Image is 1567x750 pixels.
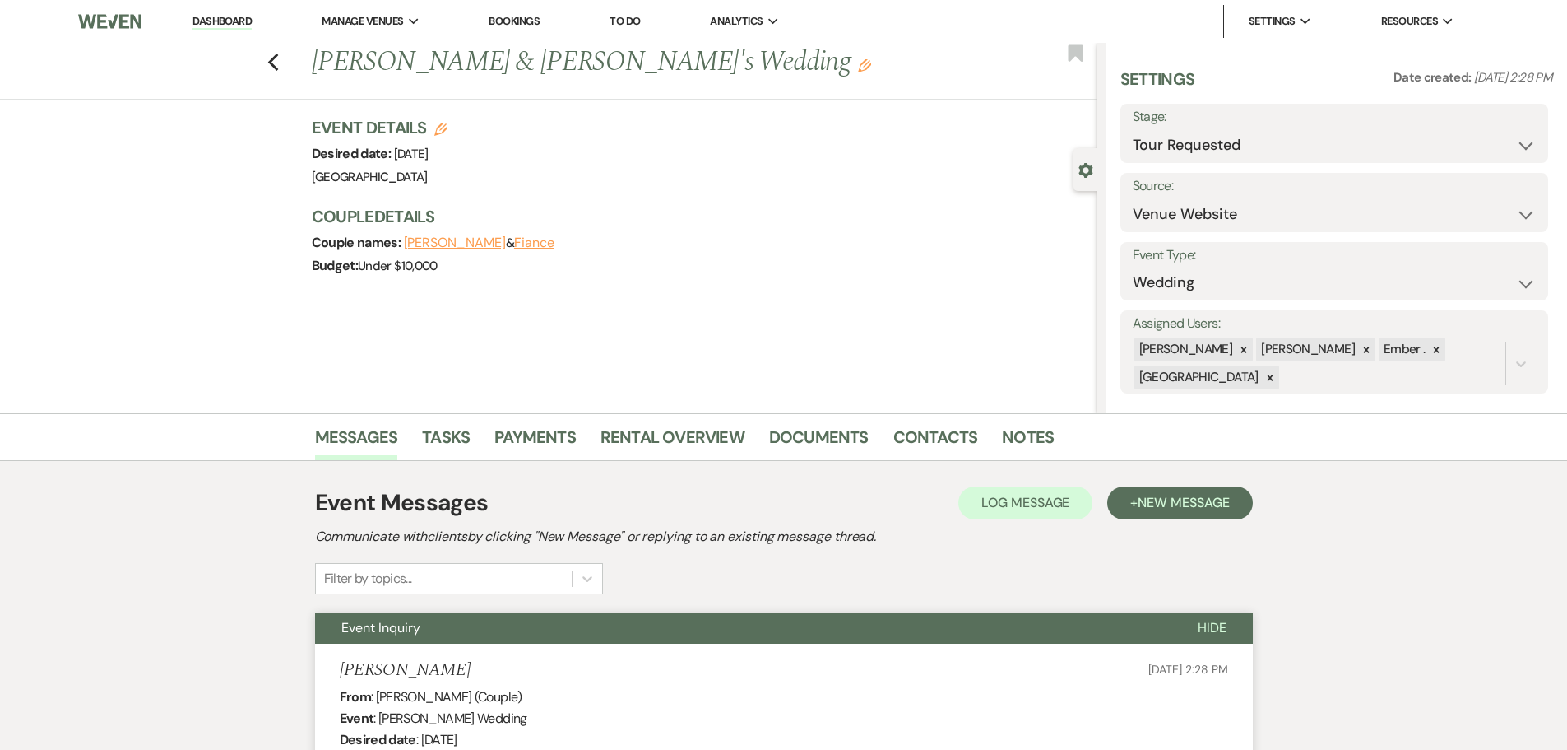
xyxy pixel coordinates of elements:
[1002,424,1054,460] a: Notes
[1120,68,1195,104] h3: Settings
[358,258,438,274] span: Under $10,000
[600,424,744,460] a: Rental Overview
[394,146,429,162] span: [DATE]
[404,236,506,249] button: [PERSON_NAME]
[340,731,416,748] b: Desired date
[324,569,412,589] div: Filter by topics...
[1107,487,1252,519] button: +New Message
[1133,175,1536,198] label: Source:
[312,169,428,185] span: [GEOGRAPHIC_DATA]
[312,116,448,139] h3: Event Details
[1133,312,1536,336] label: Assigned Users:
[1134,366,1261,389] div: [GEOGRAPHIC_DATA]
[610,14,640,28] a: To Do
[404,235,554,251] span: &
[1171,613,1253,644] button: Hide
[312,205,1081,228] h3: Couple Details
[1198,619,1226,636] span: Hide
[1134,338,1236,361] div: [PERSON_NAME]
[312,43,934,82] h1: [PERSON_NAME] & [PERSON_NAME]'s Wedding
[710,13,763,30] span: Analytics
[340,660,471,681] h5: [PERSON_NAME]
[312,234,404,251] span: Couple names:
[315,613,1171,644] button: Event Inquiry
[315,486,489,520] h1: Event Messages
[1078,161,1093,177] button: Close lead details
[1256,338,1357,361] div: [PERSON_NAME]
[514,236,554,249] button: Fiance
[422,424,470,460] a: Tasks
[1379,338,1428,361] div: Ember .
[1249,13,1296,30] span: Settings
[312,257,359,274] span: Budget:
[489,14,540,28] a: Bookings
[315,424,398,460] a: Messages
[322,13,403,30] span: Manage Venues
[340,688,371,706] b: From
[1474,69,1552,86] span: [DATE] 2:28 PM
[1133,105,1536,129] label: Stage:
[1133,244,1536,268] label: Event Type:
[315,527,1253,547] h2: Communicate with clients by clicking "New Message" or replying to an existing message thread.
[1381,13,1438,30] span: Resources
[341,619,420,636] span: Event Inquiry
[1138,494,1229,511] span: New Message
[981,494,1069,511] span: Log Message
[858,58,871,72] button: Edit
[958,487,1092,519] button: Log Message
[1148,662,1227,677] span: [DATE] 2:28 PM
[893,424,978,460] a: Contacts
[1393,69,1474,86] span: Date created:
[192,14,252,30] a: Dashboard
[340,710,374,727] b: Event
[312,145,394,162] span: Desired date:
[769,424,869,460] a: Documents
[494,424,576,460] a: Payments
[78,4,141,39] img: Weven Logo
